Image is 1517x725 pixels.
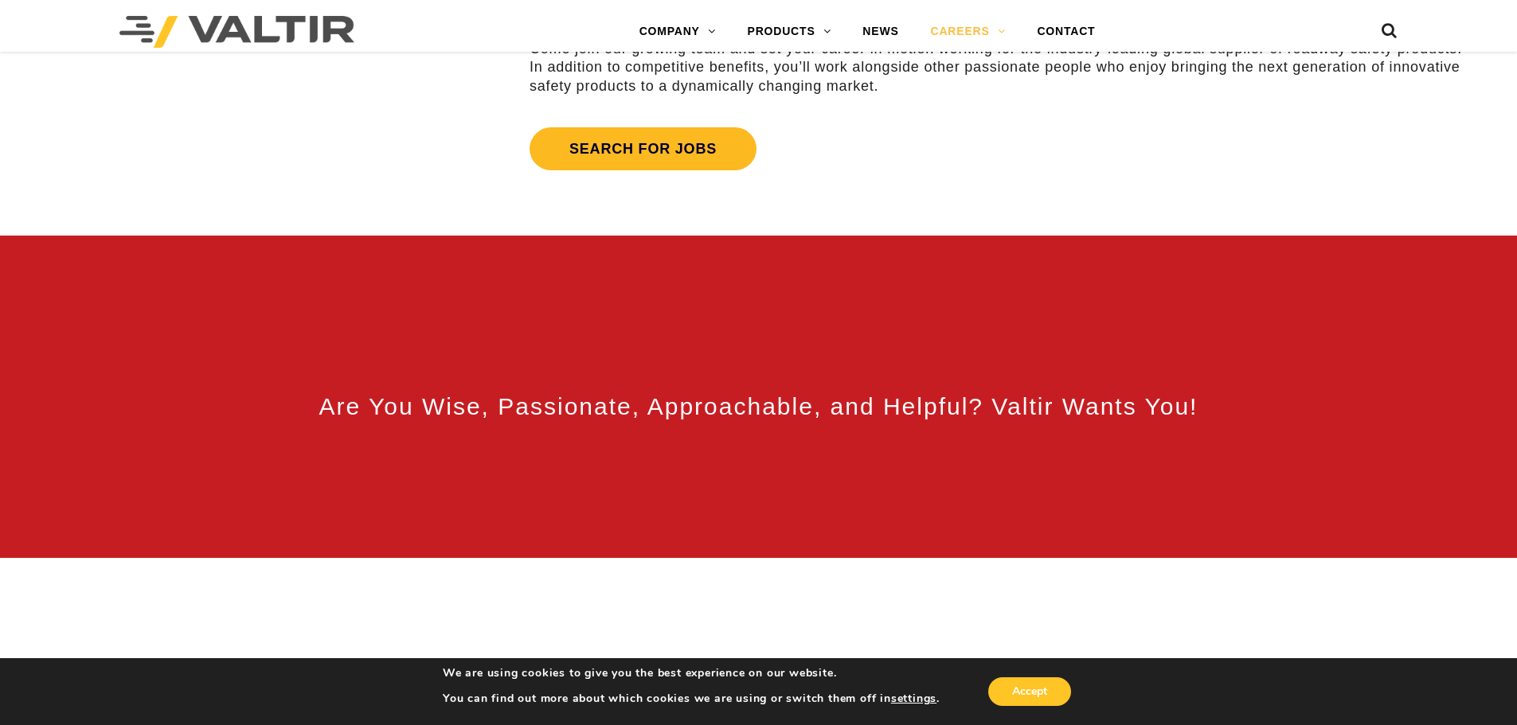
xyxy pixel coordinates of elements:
[915,16,1022,48] a: CAREERS
[443,666,940,680] p: We are using cookies to give you the best experience on our website.
[891,692,936,706] button: settings
[846,16,914,48] a: NEWS
[624,16,732,48] a: COMPANY
[1021,16,1111,48] a: CONTACT
[530,127,757,170] a: Search for jobs
[119,16,354,48] img: Valtir
[530,40,1474,95] p: Come join our growing team and set your career in motion working for the industry-leading global ...
[530,653,1493,680] h2: COMPETITIVE BENEFITS & PROGRAMS
[988,677,1071,706] button: Accept
[319,393,1198,419] span: Are You Wise, Passionate, Approachable, and Helpful? Valtir Wants You!
[732,16,847,48] a: PRODUCTS
[443,692,940,706] p: You can find out more about which cookies we are using or switch them off in .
